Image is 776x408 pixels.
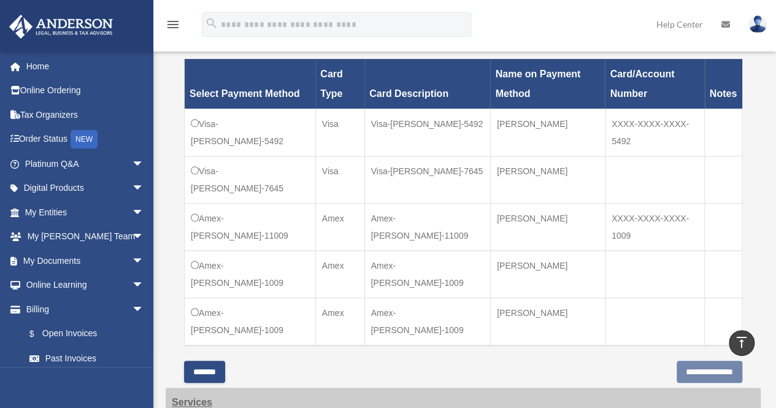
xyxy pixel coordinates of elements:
[734,335,749,350] i: vertical_align_top
[9,248,163,273] a: My Documentsarrow_drop_down
[490,298,605,345] td: [PERSON_NAME]
[9,225,163,249] a: My [PERSON_NAME] Teamarrow_drop_down
[490,203,605,250] td: [PERSON_NAME]
[205,17,218,30] i: search
[315,156,364,203] td: Visa
[9,102,163,127] a: Tax Organizers
[315,250,364,298] td: Amex
[9,176,163,201] a: Digital Productsarrow_drop_down
[185,298,316,345] td: Amex-[PERSON_NAME]-1009
[166,17,180,32] i: menu
[748,15,767,33] img: User Pic
[705,59,742,109] th: Notes
[132,200,156,225] span: arrow_drop_down
[132,248,156,274] span: arrow_drop_down
[71,130,98,148] div: NEW
[364,203,490,250] td: Amex-[PERSON_NAME]-11009
[9,152,163,176] a: Platinum Q&Aarrow_drop_down
[490,156,605,203] td: [PERSON_NAME]
[490,59,605,109] th: Name on Payment Method
[9,79,163,103] a: Online Ordering
[132,297,156,322] span: arrow_drop_down
[364,109,490,156] td: Visa-[PERSON_NAME]-5492
[605,109,704,156] td: XXXX-XXXX-XXXX-5492
[605,59,704,109] th: Card/Account Number
[185,109,316,156] td: Visa-[PERSON_NAME]-5492
[132,225,156,250] span: arrow_drop_down
[364,59,490,109] th: Card Description
[364,298,490,345] td: Amex-[PERSON_NAME]-1009
[132,152,156,177] span: arrow_drop_down
[132,176,156,201] span: arrow_drop_down
[315,203,364,250] td: Amex
[172,397,212,407] strong: Services
[17,321,150,347] a: $Open Invoices
[605,203,704,250] td: XXXX-XXXX-XXXX-1009
[315,109,364,156] td: Visa
[166,21,180,32] a: menu
[315,59,364,109] th: Card Type
[36,326,42,342] span: $
[729,330,755,356] a: vertical_align_top
[490,250,605,298] td: [PERSON_NAME]
[185,203,316,250] td: Amex-[PERSON_NAME]-11009
[315,298,364,345] td: Amex
[9,54,163,79] a: Home
[9,297,156,321] a: Billingarrow_drop_down
[185,250,316,298] td: Amex-[PERSON_NAME]-1009
[490,109,605,156] td: [PERSON_NAME]
[9,273,163,298] a: Online Learningarrow_drop_down
[9,200,163,225] a: My Entitiesarrow_drop_down
[185,59,316,109] th: Select Payment Method
[132,273,156,298] span: arrow_drop_down
[9,127,163,152] a: Order StatusNEW
[185,156,316,203] td: Visa-[PERSON_NAME]-7645
[364,250,490,298] td: Amex-[PERSON_NAME]-1009
[364,156,490,203] td: Visa-[PERSON_NAME]-7645
[17,346,156,371] a: Past Invoices
[6,15,117,39] img: Anderson Advisors Platinum Portal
